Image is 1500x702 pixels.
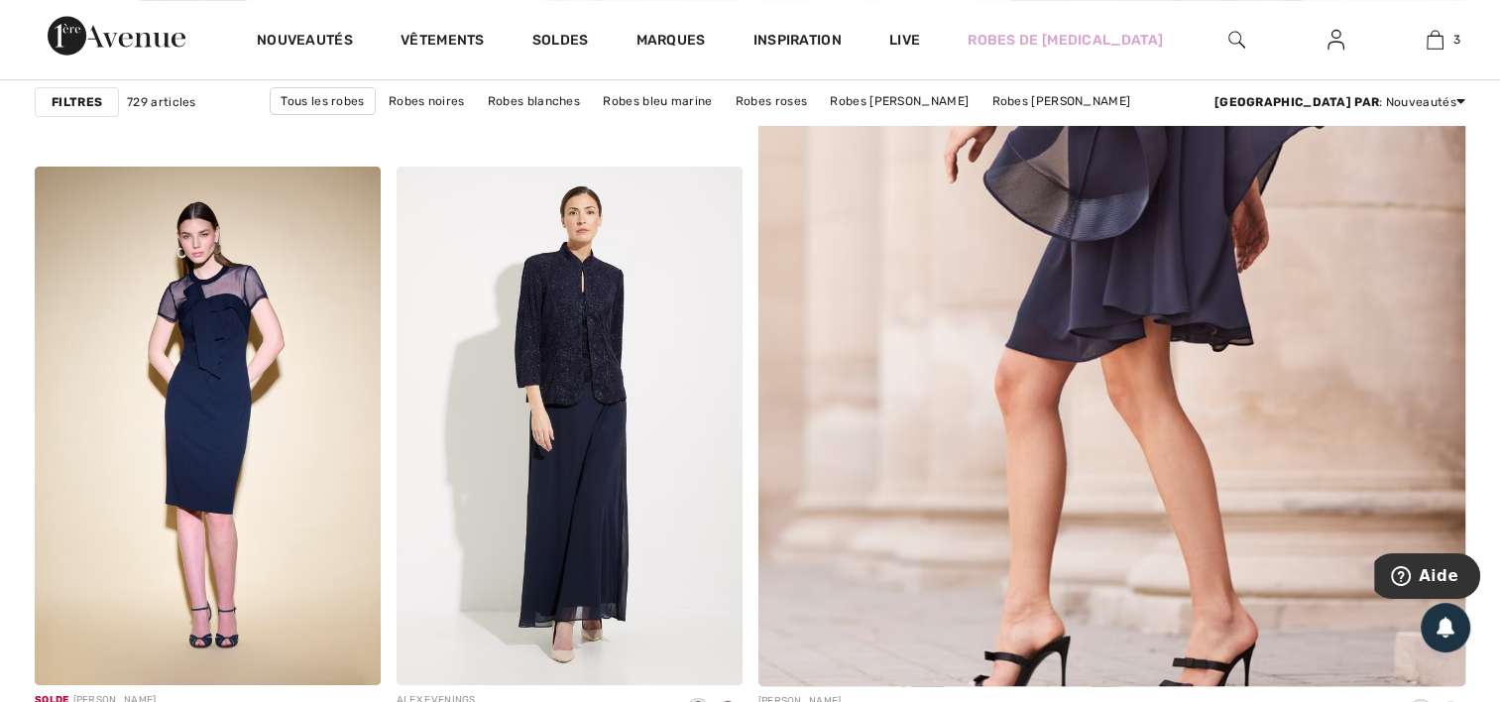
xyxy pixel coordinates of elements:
[593,88,722,114] a: Robes bleu marine
[52,93,102,111] strong: Filtres
[1374,553,1480,603] iframe: Ouvre un widget dans lequel vous pouvez trouver plus d’informations
[478,88,590,114] a: Robes blanches
[707,115,812,141] a: Robes courtes
[379,88,475,114] a: Robes noires
[820,88,979,114] a: Robes [PERSON_NAME]
[1453,31,1460,49] span: 3
[1386,28,1483,52] a: 3
[127,93,196,111] span: 729 articles
[35,167,381,685] img: Robe Fourreau Genou modèle 234715. Bleu Nuit
[257,32,353,53] a: Nouveautés
[532,32,589,53] a: Soldes
[981,88,1140,114] a: Robes [PERSON_NAME]
[401,32,485,53] a: Vêtements
[1228,28,1245,52] img: recherche
[635,32,705,53] a: Marques
[48,16,185,56] img: 1ère Avenue
[1214,93,1465,111] div: : Nouveautés
[889,30,920,51] a: Live
[726,88,817,114] a: Robes roses
[599,115,704,141] a: Robes longues
[1327,28,1344,52] img: Mes infos
[1312,28,1360,53] a: Se connecter
[753,32,842,53] span: Inspiration
[968,30,1163,51] a: Robes de [MEDICAL_DATA]
[1214,95,1379,109] strong: [GEOGRAPHIC_DATA] par
[397,167,743,685] img: Robe formelle col montant modèle 125053. Marine
[1427,28,1443,52] img: Mon panier
[270,87,375,115] a: Tous les robes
